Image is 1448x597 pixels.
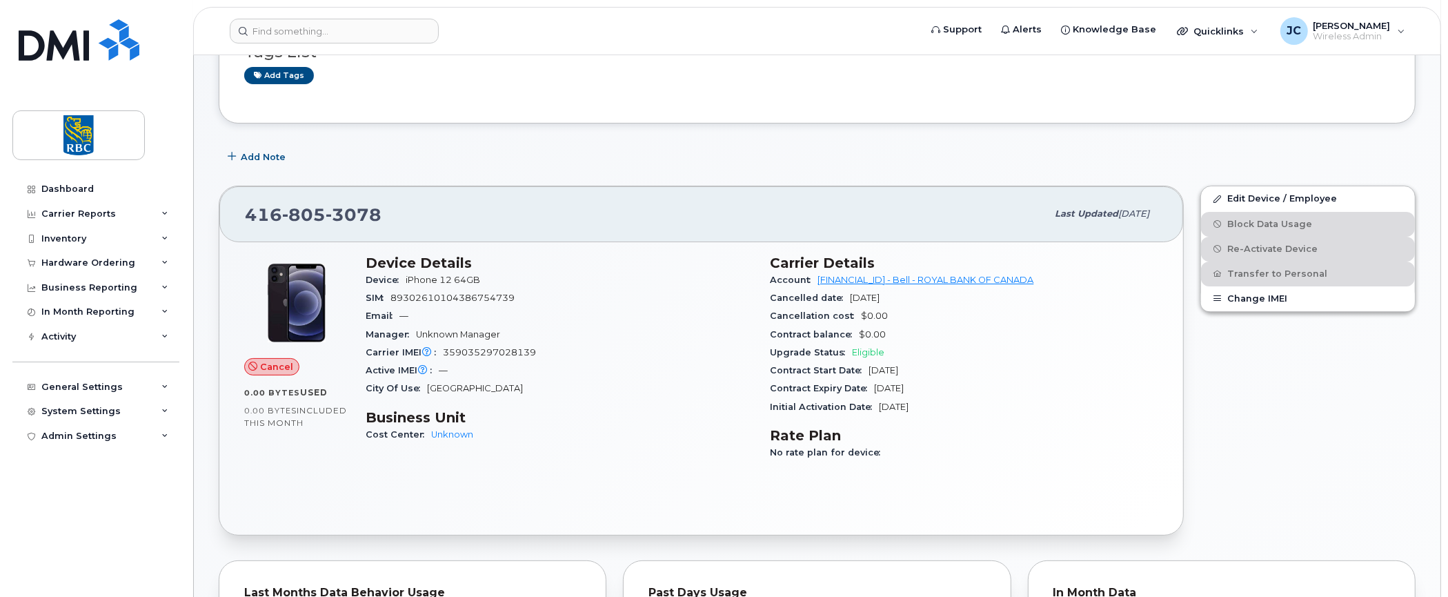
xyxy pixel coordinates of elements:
span: Manager [366,329,416,340]
span: Carrier IMEI [366,347,443,358]
a: Unknown [431,429,473,440]
span: Active IMEI [366,365,439,375]
span: [DATE] [1118,208,1149,219]
button: Add Note [219,144,297,169]
div: Jenn Carlson [1271,17,1415,45]
span: 0.00 Bytes [244,406,297,415]
a: Knowledge Base [1051,16,1166,43]
img: iPhone_12.jpg [255,262,338,344]
h3: Business Unit [366,409,754,426]
a: [FINANCIAL_ID] - Bell - ROYAL BANK OF CANADA [818,275,1034,285]
span: iPhone 12 64GB [406,275,480,285]
span: Contract Expiry Date [771,383,875,393]
span: [DATE] [851,293,880,303]
span: [PERSON_NAME] [1313,20,1391,31]
input: Find something... [230,19,439,43]
span: $0.00 [862,311,889,321]
span: Support [943,23,982,37]
a: Support [922,16,991,43]
span: [GEOGRAPHIC_DATA] [427,383,523,393]
button: Re-Activate Device [1201,237,1415,262]
span: Last updated [1055,208,1118,219]
span: Cancelled date [771,293,851,303]
span: — [399,311,408,321]
a: Add tags [244,67,314,84]
span: JC [1287,23,1301,39]
a: Edit Device / Employee [1201,186,1415,211]
button: Change IMEI [1201,286,1415,311]
h3: Device Details [366,255,754,271]
h3: Carrier Details [771,255,1159,271]
span: Re-Activate Device [1227,244,1318,254]
span: Cancel [260,360,293,373]
span: 0.00 Bytes [244,388,300,398]
span: Cancellation cost [771,311,862,321]
span: Add Note [241,150,286,164]
span: Contract balance [771,329,860,340]
span: No rate plan for device [771,447,888,458]
div: Quicklinks [1167,17,1268,45]
span: Initial Activation Date [771,402,880,412]
span: Wireless Admin [1313,31,1391,42]
span: SIM [366,293,390,303]
span: [DATE] [869,365,899,375]
span: Quicklinks [1193,26,1244,37]
span: Account [771,275,818,285]
span: 416 [245,204,381,225]
span: Cost Center [366,429,431,440]
span: used [300,387,328,398]
button: Block Data Usage [1201,212,1415,237]
span: [DATE] [875,383,904,393]
span: Eligible [853,347,885,358]
span: 89302610104386754739 [390,293,515,303]
span: Device [366,275,406,285]
span: Email [366,311,399,321]
span: $0.00 [860,329,886,340]
span: Contract Start Date [771,365,869,375]
button: Transfer to Personal [1201,262,1415,286]
span: — [439,365,448,375]
span: included this month [244,405,347,428]
span: City Of Use [366,383,427,393]
span: 805 [282,204,326,225]
span: Upgrade Status [771,347,853,358]
span: Alerts [1013,23,1042,37]
span: Knowledge Base [1073,23,1156,37]
span: 3078 [326,204,381,225]
span: 359035297028139 [443,347,536,358]
h3: Rate Plan [771,427,1159,444]
span: Unknown Manager [416,329,500,340]
a: Alerts [991,16,1051,43]
h3: Tags List [244,43,1390,61]
span: [DATE] [880,402,909,412]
